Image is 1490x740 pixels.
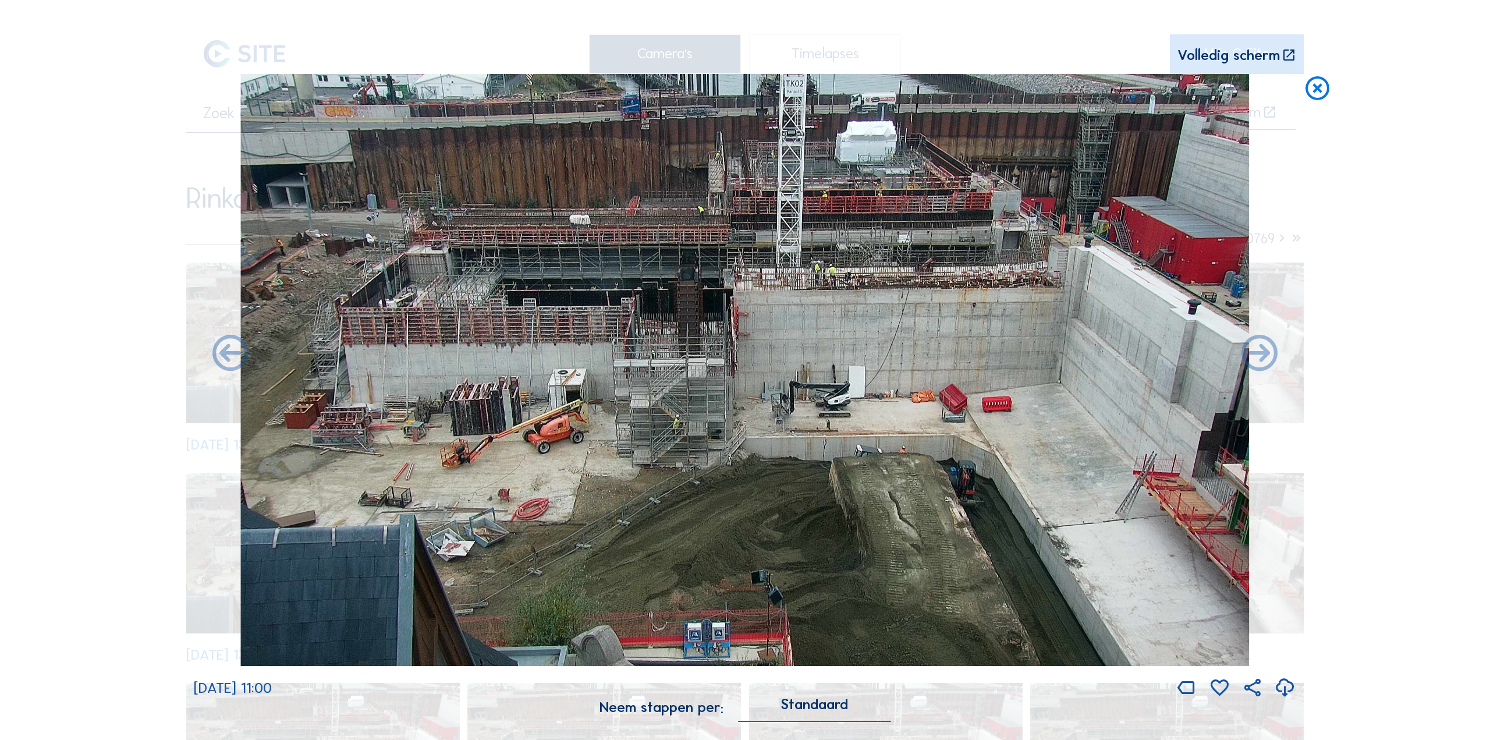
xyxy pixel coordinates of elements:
[739,699,891,721] div: Standaard
[1238,333,1281,376] i: Back
[781,699,848,710] div: Standaard
[209,333,252,376] i: Forward
[194,679,272,697] span: [DATE] 11:00
[240,74,1250,666] img: Image
[1177,48,1280,63] div: Volledig scherm
[599,700,723,715] div: Neem stappen per:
